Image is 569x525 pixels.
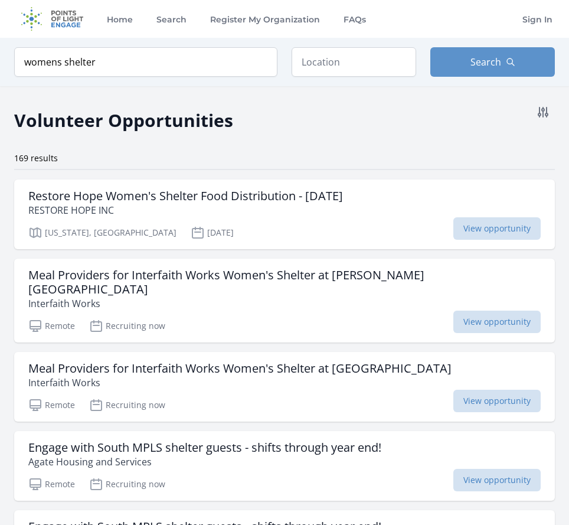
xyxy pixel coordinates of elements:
a: Restore Hope Women's Shelter Food Distribution - [DATE] RESTORE HOPE INC [US_STATE], [GEOGRAPHIC_... [14,180,555,249]
p: Remote [28,398,75,412]
input: Keyword [14,47,277,77]
span: View opportunity [453,311,541,333]
h3: Restore Hope Women's Shelter Food Distribution - [DATE] [28,189,343,203]
span: View opportunity [453,390,541,412]
p: Remote [28,477,75,491]
span: View opportunity [453,217,541,240]
h3: Engage with South MPLS shelter guests - shifts through year end! [28,441,381,455]
h3: Meal Providers for Interfaith Works Women's Shelter at [PERSON_NAME][GEOGRAPHIC_DATA] [28,268,541,296]
span: View opportunity [453,469,541,491]
p: Recruiting now [89,398,165,412]
p: Agate Housing and Services [28,455,381,469]
input: Location [292,47,416,77]
p: RESTORE HOPE INC [28,203,343,217]
h3: Meal Providers for Interfaith Works Women's Shelter at [GEOGRAPHIC_DATA] [28,361,452,376]
button: Search [430,47,555,77]
p: Interfaith Works [28,296,541,311]
p: Recruiting now [89,477,165,491]
p: Recruiting now [89,319,165,333]
span: 169 results [14,152,58,164]
a: Meal Providers for Interfaith Works Women's Shelter at [GEOGRAPHIC_DATA] Interfaith Works Remote ... [14,352,555,422]
span: Search [470,55,501,69]
p: Interfaith Works [28,376,452,390]
p: Remote [28,319,75,333]
a: Meal Providers for Interfaith Works Women's Shelter at [PERSON_NAME][GEOGRAPHIC_DATA] Interfaith ... [14,259,555,343]
a: Engage with South MPLS shelter guests - shifts through year end! Agate Housing and Services Remot... [14,431,555,501]
p: [US_STATE], [GEOGRAPHIC_DATA] [28,226,176,240]
p: [DATE] [191,226,234,240]
h2: Volunteer Opportunities [14,107,233,133]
